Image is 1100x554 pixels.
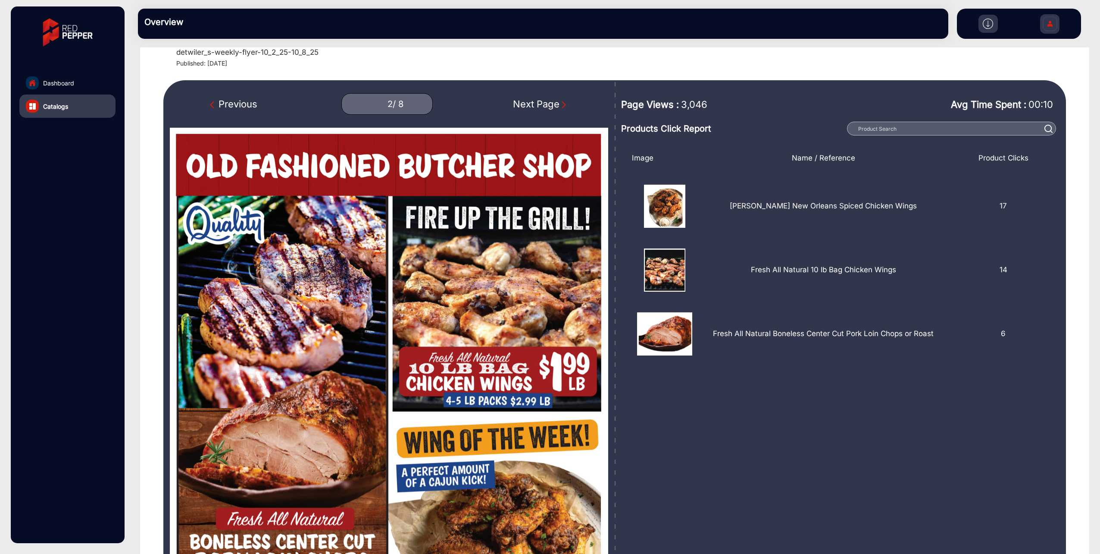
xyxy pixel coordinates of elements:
h3: Overview [144,17,265,27]
span: Catalogs [43,102,68,111]
div: Next Page [513,97,568,111]
input: Product Search [847,122,1056,135]
div: Name / Reference [697,153,950,164]
p: Fresh All Natural Boneless Center Cut Pork Loin Chops or Roast [713,328,934,340]
img: prodSearch%20_white.svg [1044,125,1053,133]
div: / 8 [393,99,403,110]
a: Dashboard [19,71,116,94]
div: Product Clicks [950,153,1058,164]
div: 14 [950,249,1058,292]
span: Page Views : [621,98,679,112]
p: Fresh All Natural 10 lb Bag Chicken Wings [751,264,896,276]
img: Sign%20Up.svg [1041,10,1059,40]
p: [PERSON_NAME] New Orleans Spiced Chicken Wings [730,201,917,212]
img: h2download.svg [983,19,993,29]
div: Previous [210,97,257,111]
img: 1759209650000pg2_1.png [632,312,697,356]
img: Next Page [559,101,568,109]
img: 1759209755000pg2_3.png [632,185,697,228]
div: 17 [950,185,1058,228]
span: 00:10 [1028,99,1053,110]
h5: detwiler_s-weekly-flyer-10_2_25-10_8_25 [176,48,319,57]
h4: Published: [DATE] [176,60,1079,67]
span: Avg Time Spent : [951,98,1026,112]
img: catalog [29,103,36,110]
span: 3,046 [681,98,707,112]
img: Previous Page [210,101,219,109]
a: Catalogs [19,94,116,118]
div: Image [625,153,697,164]
img: vmg-logo [37,11,99,54]
img: 1759209675000pg2_2.png [632,249,697,292]
div: 6 [950,312,1058,356]
h3: Products Click Report [621,123,841,134]
span: Dashboard [43,79,74,88]
img: home [28,79,36,87]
